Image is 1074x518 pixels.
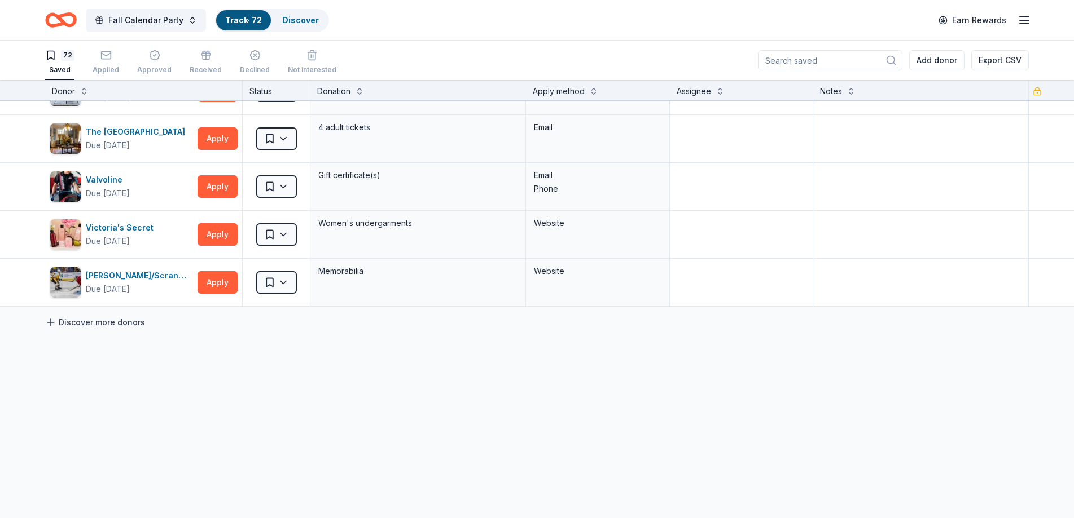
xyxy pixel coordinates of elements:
button: Track· 72Discover [215,9,329,32]
div: Due [DATE] [86,282,130,296]
div: Donor [52,85,75,98]
div: Website [534,264,661,278]
div: Email [534,169,661,182]
div: Memorabilia [317,263,519,279]
a: Home [45,7,77,33]
img: Image for The Hershey Story Museum [50,123,81,154]
button: Add donor [909,50,965,70]
button: Export CSV [971,50,1029,70]
button: Apply [198,223,238,246]
div: Women's undergarments [317,215,519,231]
a: Discover more donors [45,316,145,329]
button: Declined [240,45,270,80]
div: 4 adult tickets [317,119,519,135]
div: Phone [534,182,661,196]
button: Fall Calendar Party [86,9,206,32]
div: Applied [93,65,119,74]
button: Image for Victoria's SecretVictoria's SecretDue [DATE] [50,219,193,250]
button: Image for Wilkes-Barre/Scranton Penguins[PERSON_NAME]/Scranton PenguinsDue [DATE] [50,267,193,298]
div: The [GEOGRAPHIC_DATA] [86,125,190,139]
button: Image for ValvolineValvolineDue [DATE] [50,171,193,202]
span: Fall Calendar Party [108,14,183,27]
div: Assignee [677,85,711,98]
div: Due [DATE] [86,139,130,152]
div: Website [534,216,661,230]
button: Applied [93,45,119,80]
button: 72Saved [45,45,74,80]
a: Discover [282,15,319,25]
button: Image for The Hershey Story MuseumThe [GEOGRAPHIC_DATA]Due [DATE] [50,123,193,154]
button: Apply [198,127,238,150]
button: Apply [198,271,238,294]
button: Approved [137,45,172,80]
button: Received [190,45,222,80]
div: Victoria's Secret [86,221,158,234]
div: Donation [317,85,350,98]
input: Search saved [758,50,902,70]
div: Declined [240,65,270,74]
div: [PERSON_NAME]/Scranton Penguins [86,269,193,282]
div: Gift certificate(s) [317,167,519,183]
img: Image for Victoria's Secret [50,219,81,250]
img: Image for Wilkes-Barre/Scranton Penguins [50,267,81,298]
div: Received [190,65,222,74]
div: Notes [820,85,842,98]
div: Valvoline [86,173,130,187]
div: Not interested [288,65,336,74]
a: Track· 72 [225,15,262,25]
div: 72 [61,50,74,61]
a: Earn Rewards [932,10,1013,30]
div: Due [DATE] [86,234,130,248]
button: Apply [198,175,238,198]
button: Not interested [288,45,336,80]
div: Apply method [533,85,585,98]
div: Approved [137,65,172,74]
div: Email [534,121,661,134]
div: Due [DATE] [86,187,130,200]
div: Saved [45,65,74,74]
img: Image for Valvoline [50,171,81,202]
div: Status [243,80,310,100]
